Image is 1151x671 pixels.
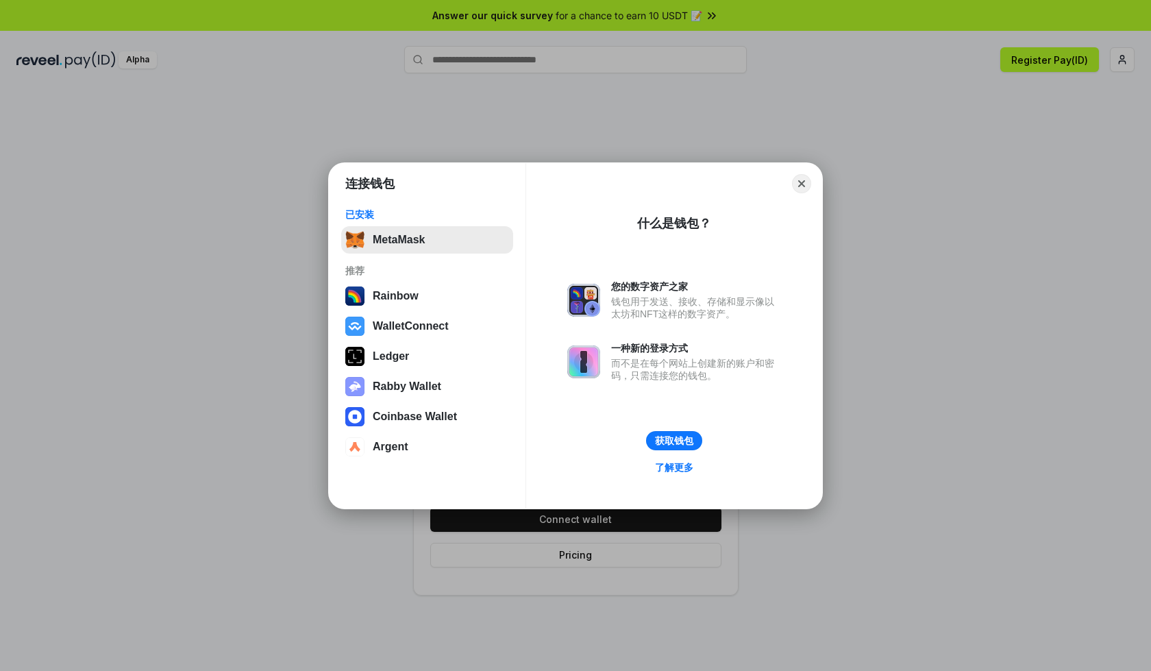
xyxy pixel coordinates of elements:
[341,282,513,310] button: Rainbow
[345,347,364,366] img: svg+xml,%3Csvg%20xmlns%3D%22http%3A%2F%2Fwww.w3.org%2F2000%2Fsvg%22%20width%3D%2228%22%20height%3...
[341,433,513,461] button: Argent
[341,373,513,400] button: Rabby Wallet
[373,290,419,302] div: Rainbow
[345,317,364,336] img: svg+xml,%3Csvg%20width%3D%2228%22%20height%3D%2228%22%20viewBox%3D%220%200%2028%2028%22%20fill%3D...
[345,437,364,456] img: svg+xml,%3Csvg%20width%3D%2228%22%20height%3D%2228%22%20viewBox%3D%220%200%2028%2028%22%20fill%3D...
[567,284,600,317] img: svg+xml,%3Csvg%20xmlns%3D%22http%3A%2F%2Fwww.w3.org%2F2000%2Fsvg%22%20fill%3D%22none%22%20viewBox...
[637,215,711,232] div: 什么是钱包？
[611,357,781,382] div: 而不是在每个网站上创建新的账户和密码，只需连接您的钱包。
[341,343,513,370] button: Ledger
[655,461,693,474] div: 了解更多
[341,313,513,340] button: WalletConnect
[646,431,702,450] button: 获取钱包
[345,230,364,249] img: svg+xml,%3Csvg%20fill%3D%22none%22%20height%3D%2233%22%20viewBox%3D%220%200%2035%2033%22%20width%...
[373,350,409,363] div: Ledger
[345,175,395,192] h1: 连接钱包
[611,295,781,320] div: 钱包用于发送、接收、存储和显示像以太坊和NFT这样的数字资产。
[373,380,441,393] div: Rabby Wallet
[611,342,781,354] div: 一种新的登录方式
[373,441,408,453] div: Argent
[567,345,600,378] img: svg+xml,%3Csvg%20xmlns%3D%22http%3A%2F%2Fwww.w3.org%2F2000%2Fsvg%22%20fill%3D%22none%22%20viewBox...
[345,407,364,426] img: svg+xml,%3Csvg%20width%3D%2228%22%20height%3D%2228%22%20viewBox%3D%220%200%2028%2028%22%20fill%3D...
[373,320,449,332] div: WalletConnect
[655,435,693,447] div: 获取钱包
[341,403,513,430] button: Coinbase Wallet
[611,280,781,293] div: 您的数字资产之家
[792,174,811,193] button: Close
[647,459,702,476] a: 了解更多
[373,234,425,246] div: MetaMask
[373,411,457,423] div: Coinbase Wallet
[345,208,509,221] div: 已安装
[345,377,364,396] img: svg+xml,%3Csvg%20xmlns%3D%22http%3A%2F%2Fwww.w3.org%2F2000%2Fsvg%22%20fill%3D%22none%22%20viewBox...
[345,265,509,277] div: 推荐
[345,286,364,306] img: svg+xml,%3Csvg%20width%3D%22120%22%20height%3D%22120%22%20viewBox%3D%220%200%20120%20120%22%20fil...
[341,226,513,254] button: MetaMask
